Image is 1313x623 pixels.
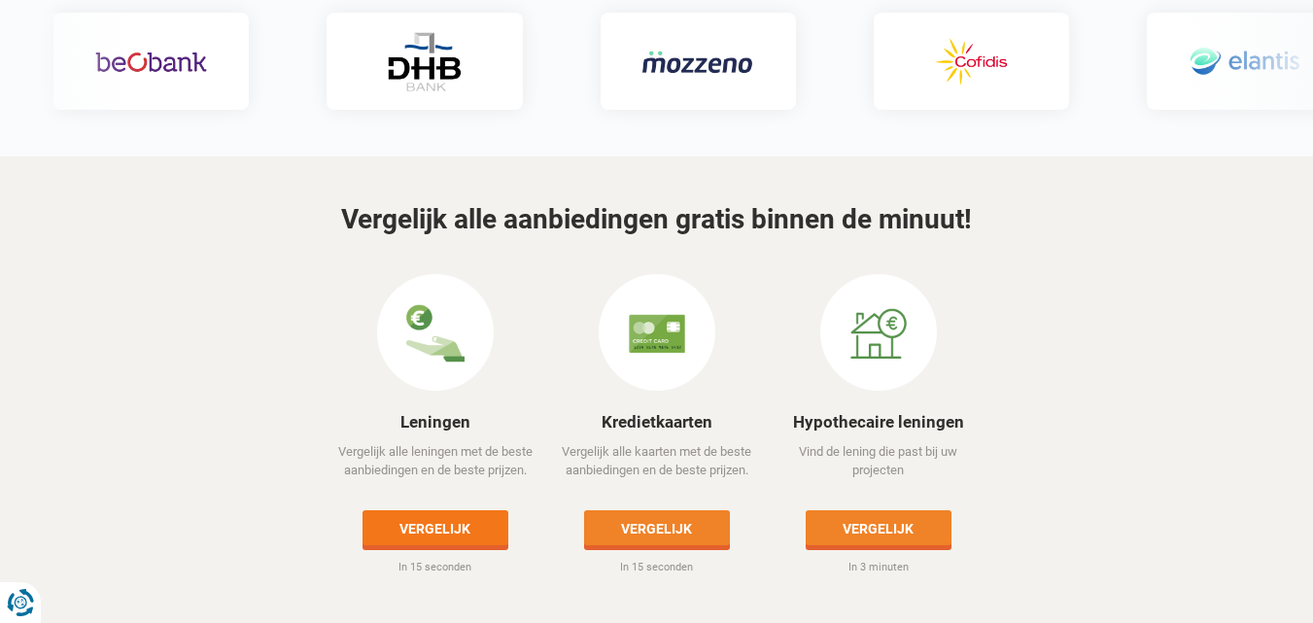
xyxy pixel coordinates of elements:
[628,304,686,363] img: Kredietkaarten
[326,560,544,575] p: In 15 seconden
[363,510,508,545] a: Vergelijk
[793,412,964,432] a: Hypothecaire leningen
[95,34,207,90] img: Beobank
[642,50,754,74] img: Mozzeno
[400,412,470,432] a: Leningen
[103,205,1211,235] h3: Vergelijk alle aanbiedingen gratis binnen de minuut!
[584,510,730,545] a: Vergelijk
[547,560,766,575] p: In 15 seconden
[386,32,464,91] img: DHB Bank
[326,443,544,496] p: Vergelijk alle leningen met de beste aanbiedingen en de beste prijzen.
[916,34,1027,90] img: Cofidis
[769,560,987,575] p: In 3 minuten
[849,304,908,363] img: Hypothecaire leningen
[602,412,712,432] a: Kredietkaarten
[769,443,987,496] p: Vind de lening die past bij uw projecten
[547,443,766,496] p: Vergelijk alle kaarten met de beste aanbiedingen en de beste prijzen.
[406,304,465,363] img: Leningen
[806,510,951,545] a: Vergelijk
